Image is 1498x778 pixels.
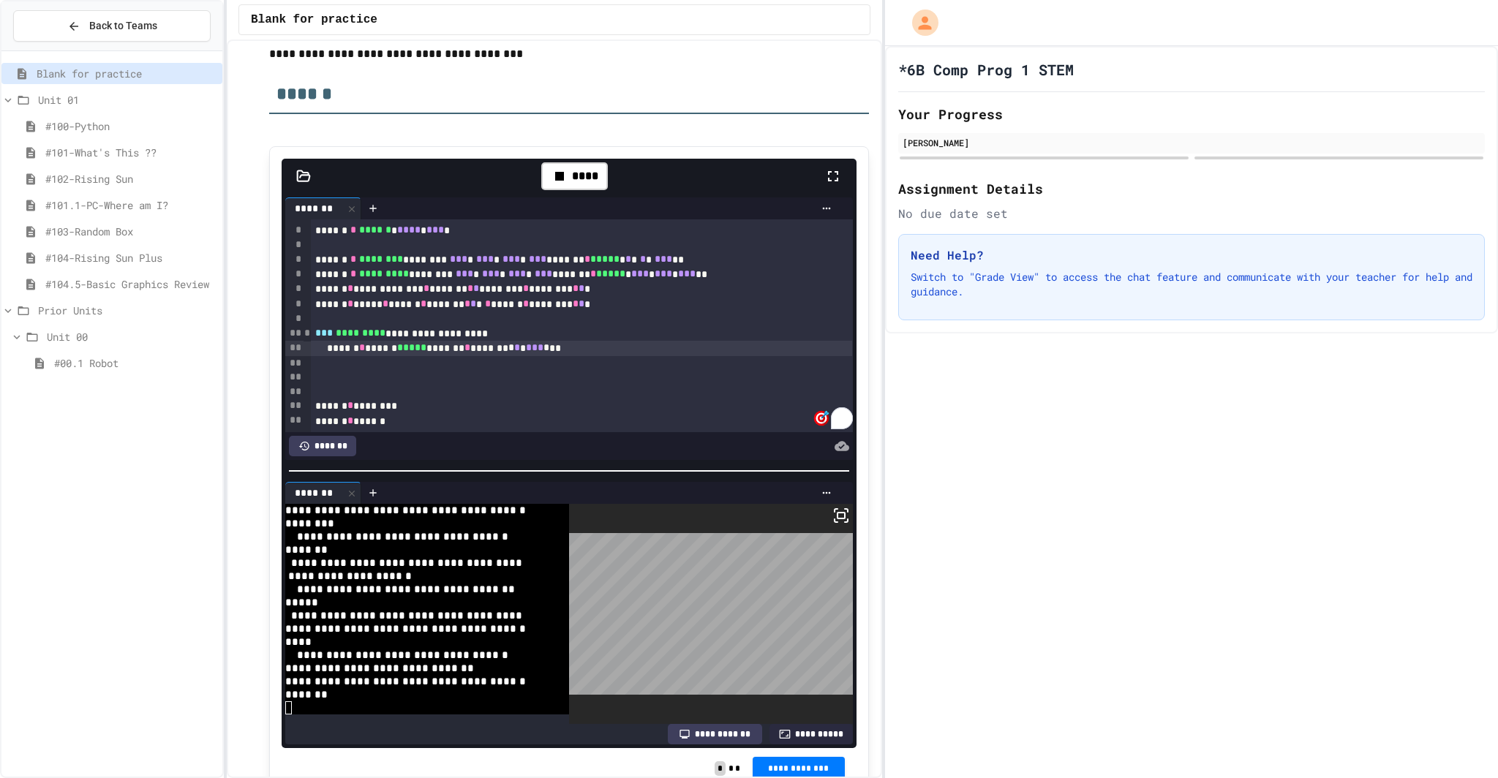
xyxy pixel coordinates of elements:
span: #103-Random Box [45,224,217,239]
span: #100-Python [45,118,217,134]
h1: *6B Comp Prog 1 STEM [898,59,1074,80]
span: Unit 00 [47,329,217,344]
span: Unit 01 [38,92,217,107]
button: Back to Teams [13,10,211,42]
span: Blank for practice [37,66,217,81]
div: No due date set [898,205,1485,222]
h2: Assignment Details [898,178,1485,199]
span: Prior Units [38,303,217,318]
div: To enrich screen reader interactions, please activate Accessibility in Grammarly extension settings [311,190,853,431]
span: #104-Rising Sun Plus [45,250,217,265]
h3: Need Help? [911,246,1472,264]
p: Switch to "Grade View" to access the chat feature and communicate with your teacher for help and ... [911,270,1472,299]
div: My Account [897,6,942,39]
h2: Your Progress [898,104,1485,124]
span: #101-What's This ?? [45,145,217,160]
span: #101.1-PC-Where am I? [45,197,217,213]
span: #104.5-Basic Graphics Review [45,276,217,292]
span: #00.1 Robot [54,355,217,371]
span: Blank for practice [251,11,377,29]
span: Back to Teams [89,18,157,34]
div: [PERSON_NAME] [903,136,1480,149]
span: #102-Rising Sun [45,171,217,186]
